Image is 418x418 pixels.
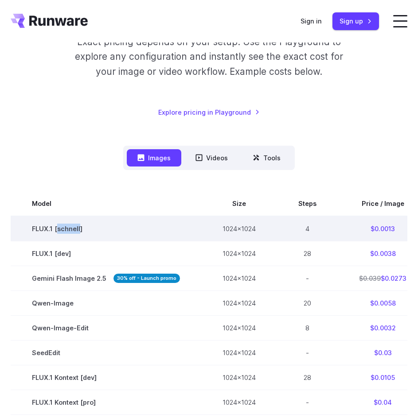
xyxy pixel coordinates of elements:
[127,149,181,166] button: Images
[158,107,260,117] a: Explore pricing in Playground
[11,241,201,266] td: FLUX.1 [dev]
[11,291,201,316] td: Qwen-Image
[277,390,338,415] td: -
[242,149,291,166] button: Tools
[277,216,338,241] td: 4
[277,291,338,316] td: 20
[70,35,348,79] p: Exact pricing depends on your setup. Use the Playground to explore any configuration and instantl...
[201,291,277,316] td: 1024x1024
[201,316,277,341] td: 1024x1024
[277,241,338,266] td: 28
[301,16,322,26] a: Sign in
[11,365,201,390] td: FLUX.1 Kontext [dev]
[277,191,338,216] th: Steps
[11,14,88,28] a: Go to /
[201,341,277,365] td: 1024x1024
[201,216,277,241] td: 1024x1024
[201,241,277,266] td: 1024x1024
[332,12,379,30] a: Sign up
[201,191,277,216] th: Size
[11,191,201,216] th: Model
[277,341,338,365] td: -
[277,266,338,291] td: -
[201,365,277,390] td: 1024x1024
[11,390,201,415] td: FLUX.1 Kontext [pro]
[11,341,201,365] td: SeedEdit
[201,390,277,415] td: 1024x1024
[277,316,338,341] td: 8
[11,216,201,241] td: FLUX.1 [schnell]
[185,149,238,166] button: Videos
[32,273,180,283] span: Gemini Flash Image 2.5
[277,365,338,390] td: 28
[201,266,277,291] td: 1024x1024
[359,275,381,282] s: $0.039
[11,316,201,341] td: Qwen-Image-Edit
[113,274,180,283] strong: 30% off - Launch promo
